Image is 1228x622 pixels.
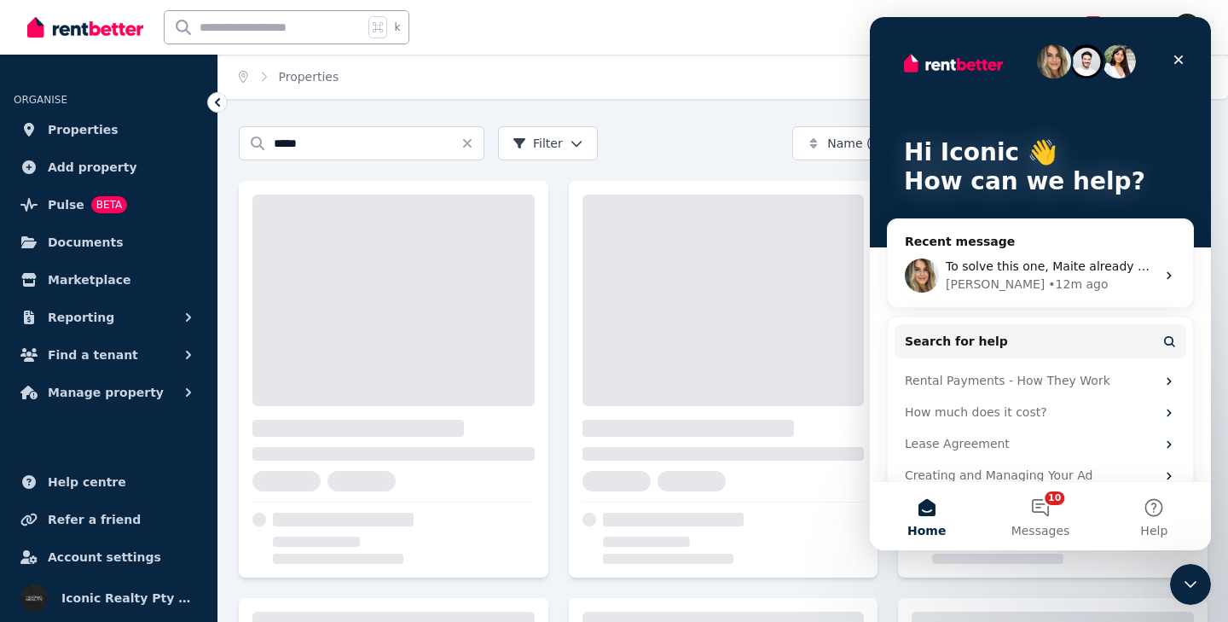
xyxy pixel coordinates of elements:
[48,157,137,177] span: Add property
[48,382,164,403] span: Manage property
[14,225,204,259] a: Documents
[14,300,204,334] button: Reporting
[1170,564,1211,605] iframe: Intercom live chat
[14,465,204,499] a: Help centre
[20,584,48,612] img: Iconic Realty Pty Ltd
[48,119,119,140] span: Properties
[48,472,126,492] span: Help centre
[48,307,114,328] span: Reporting
[48,232,124,253] span: Documents
[218,55,359,99] nav: Breadcrumb
[792,126,956,160] button: Name (A-Z)
[48,547,161,567] span: Account settings
[61,588,197,608] span: Iconic Realty Pty Ltd
[14,150,204,184] a: Add property
[1083,16,1103,28] span: 219
[827,135,896,152] span: Name (A-Z)
[870,17,1211,550] iframe: Intercom live chat
[48,345,138,365] span: Find a tenant
[460,126,484,160] button: Clear search
[14,94,67,106] span: ORGANISE
[48,270,130,290] span: Marketplace
[14,113,204,147] a: Properties
[14,503,204,537] a: Refer a friend
[14,375,204,410] button: Manage property
[513,135,563,152] span: Filter
[27,15,143,40] img: RentBetter
[14,338,204,372] button: Find a tenant
[48,195,84,215] span: Pulse
[1173,14,1201,41] img: Iconic Realty Pty Ltd
[48,509,141,530] span: Refer a friend
[14,540,204,574] a: Account settings
[91,196,127,213] span: BETA
[14,263,204,297] a: Marketplace
[14,188,204,222] a: PulseBETA
[498,126,598,160] button: Filter
[279,70,339,84] a: Properties
[394,20,400,34] span: k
